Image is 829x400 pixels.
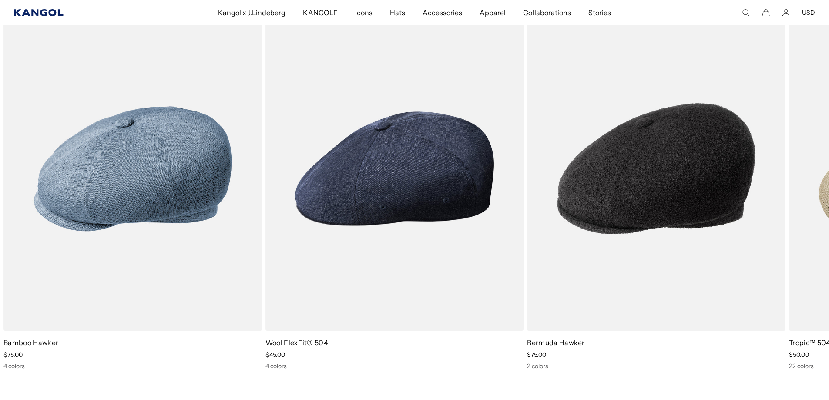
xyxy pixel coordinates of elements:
button: Cart [762,9,770,17]
img: Bamboo Hawker [3,7,262,331]
img: Wool FlexFit® 504 [265,7,524,331]
span: $50.00 [789,351,809,359]
span: $75.00 [3,351,23,359]
a: Bermuda Hawker [527,338,584,347]
a: Bamboo Hawker [3,338,58,347]
div: 3 of 5 [524,7,785,370]
img: Bermuda Hawker [527,7,785,331]
a: Account [782,9,790,17]
span: $45.00 [265,351,285,359]
a: Wool FlexFit® 504 [265,338,328,347]
div: 2 of 5 [262,7,524,370]
button: USD [802,9,815,17]
div: 4 colors [3,362,262,370]
span: $75.00 [527,351,546,359]
div: 4 colors [265,362,524,370]
div: 2 colors [527,362,785,370]
summary: Search here [742,9,750,17]
a: Kangol [14,9,144,16]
